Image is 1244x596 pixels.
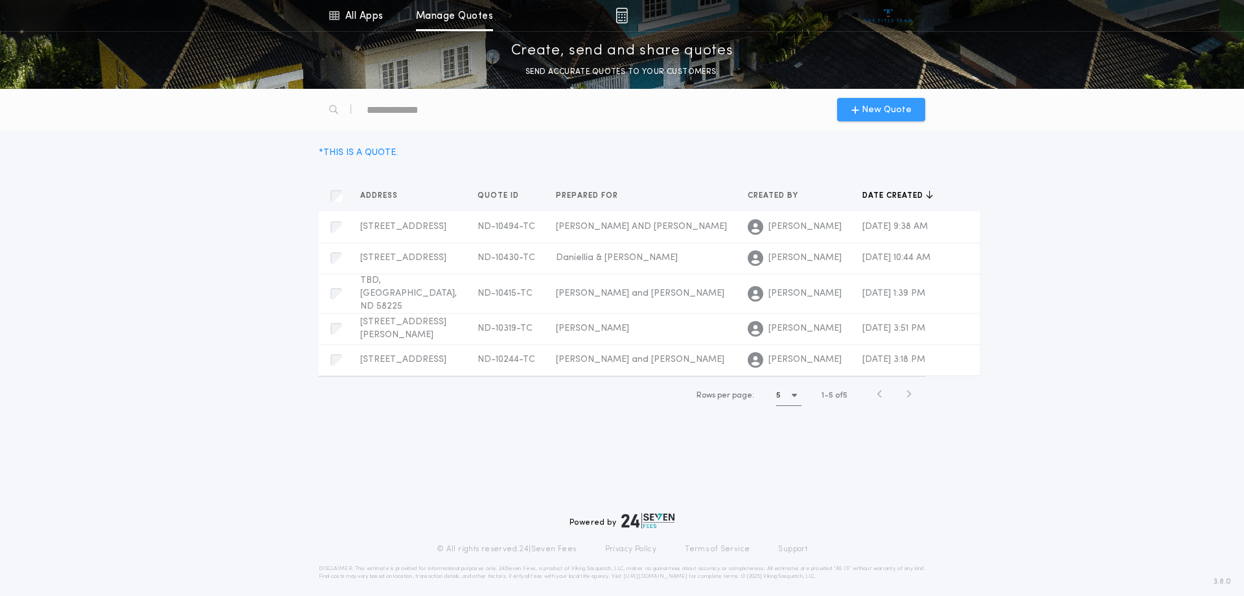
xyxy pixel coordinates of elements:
[556,191,621,201] span: Prepared for
[556,253,678,263] span: Daniellia & [PERSON_NAME]
[768,322,842,335] span: [PERSON_NAME]
[862,103,912,117] span: New Quote
[1214,576,1231,588] span: 3.8.0
[778,544,807,554] a: Support
[319,146,398,160] div: * THIS IS A QUOTE.
[685,544,750,554] a: Terms of Service
[697,392,754,399] span: Rows per page:
[862,324,925,333] span: [DATE] 3:51 PM
[478,355,535,364] span: ND-10244-TC
[768,252,842,265] span: [PERSON_NAME]
[748,189,808,202] button: Created by
[835,390,847,401] span: of 5
[360,317,446,340] span: [STREET_ADDRESS][PERSON_NAME]
[864,9,913,22] img: vs-icon
[360,189,408,202] button: Address
[360,276,457,311] span: TBD, [GEOGRAPHIC_DATA], ND 58225
[525,66,719,78] p: SEND ACCURATE QUOTES TO YOUR CUSTOMERS.
[621,513,674,529] img: logo
[837,98,925,121] button: New Quote
[478,324,533,333] span: ND-10319-TC
[776,385,801,406] button: 5
[862,191,926,201] span: Date created
[437,544,577,554] p: © All rights reserved. 24|Seven Fees
[478,222,535,232] span: ND-10494-TC
[319,565,925,580] p: DISCLAIMER: This estimate is provided for informational purposes only. 24|Seven Fees, a product o...
[768,287,842,300] span: [PERSON_NAME]
[768,353,842,366] span: [PERSON_NAME]
[605,544,657,554] a: Privacy Policy
[511,41,733,62] p: Create, send and share quotes
[360,222,446,232] span: [STREET_ADDRESS]
[862,253,930,263] span: [DATE] 10:44 AM
[360,253,446,263] span: [STREET_ADDRESS]
[776,389,781,402] h1: 5
[748,191,801,201] span: Created by
[829,392,833,399] span: 5
[570,513,674,529] div: Powered by
[478,253,535,263] span: ND-10430-TC
[360,191,400,201] span: Address
[556,324,629,333] span: [PERSON_NAME]
[360,355,446,364] span: [STREET_ADDRESS]
[556,222,727,232] span: [PERSON_NAME] AND [PERSON_NAME]
[478,289,533,298] span: ND-10415-TC
[822,392,824,399] span: 1
[862,222,928,232] span: [DATE] 9:38 AM
[556,355,724,364] span: [PERSON_NAME] and [PERSON_NAME]
[478,189,529,202] button: Quote ID
[862,289,925,298] span: [DATE] 1:39 PM
[623,574,687,579] a: [URL][DOMAIN_NAME]
[556,289,724,298] span: [PERSON_NAME] and [PERSON_NAME]
[478,191,522,201] span: Quote ID
[616,8,628,23] img: img
[768,221,842,233] span: [PERSON_NAME]
[862,355,925,364] span: [DATE] 3:18 PM
[862,189,933,202] button: Date created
